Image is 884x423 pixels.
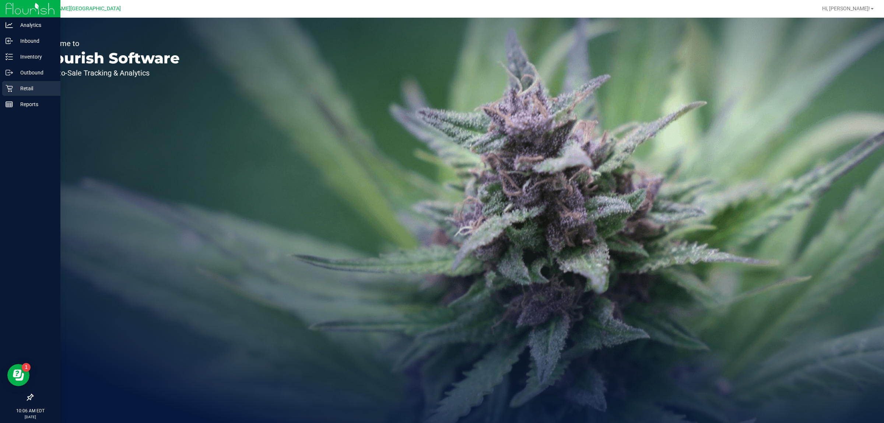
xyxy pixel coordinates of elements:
p: [DATE] [3,414,57,420]
p: Reports [13,100,57,109]
p: Inbound [13,36,57,45]
inline-svg: Inbound [6,37,13,45]
span: [PERSON_NAME][GEOGRAPHIC_DATA] [30,6,121,12]
p: 10:06 AM EDT [3,408,57,414]
p: Outbound [13,68,57,77]
p: Flourish Software [40,51,180,66]
iframe: Resource center [7,364,29,386]
inline-svg: Inventory [6,53,13,60]
inline-svg: Reports [6,101,13,108]
inline-svg: Analytics [6,21,13,29]
span: Hi, [PERSON_NAME]! [822,6,870,11]
p: Analytics [13,21,57,29]
p: Welcome to [40,40,180,47]
inline-svg: Outbound [6,69,13,76]
p: Inventory [13,52,57,61]
p: Retail [13,84,57,93]
inline-svg: Retail [6,85,13,92]
p: Seed-to-Sale Tracking & Analytics [40,69,180,77]
iframe: Resource center unread badge [22,363,31,372]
